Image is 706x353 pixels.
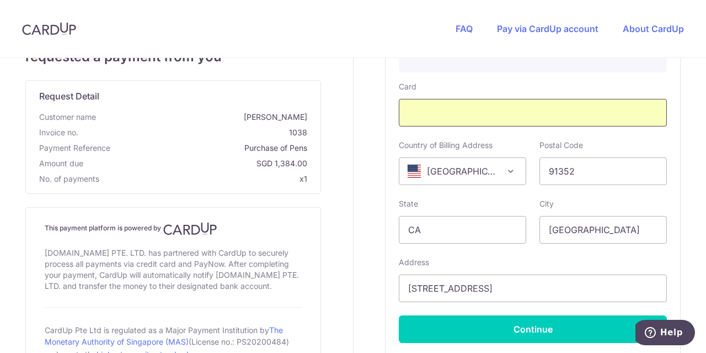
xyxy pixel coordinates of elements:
iframe: Secure card payment input frame [408,106,657,119]
img: CardUp [22,22,76,35]
img: CardUp [163,222,217,235]
span: Customer name [39,112,96,123]
a: Pay via CardUp account [497,23,598,34]
span: United States [399,158,526,185]
div: [DOMAIN_NAME] PTE. LTD. has partnered with CardUp to securely process all payments via credit car... [45,245,302,294]
input: Example 123456 [539,157,667,185]
span: translation missing: en.payment_reference [39,143,110,152]
iframe: Opens a widget where you can find more information [635,320,695,347]
label: Country of Billing Address [399,140,493,151]
label: State [399,198,418,209]
span: Purchase of Pens [115,143,307,154]
span: Amount due [39,158,83,169]
label: Postal Code [539,140,583,151]
span: United States [399,157,526,185]
label: City [539,198,554,209]
a: FAQ [456,23,473,34]
span: x1 [299,174,307,183]
h4: This payment platform is powered by [45,222,302,235]
span: translation missing: en.request_detail [39,91,99,102]
span: [PERSON_NAME] [100,112,307,123]
label: Card [399,81,416,92]
span: Invoice no. [39,127,78,138]
span: 1038 [83,127,307,138]
a: About CardUp [623,23,684,34]
span: No. of payments [39,173,99,185]
button: Continue [399,315,667,343]
a: The Monetary Authority of Singapore (MAS) [45,325,283,346]
span: SGD 1,384.00 [88,158,307,169]
label: Address [399,257,429,268]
